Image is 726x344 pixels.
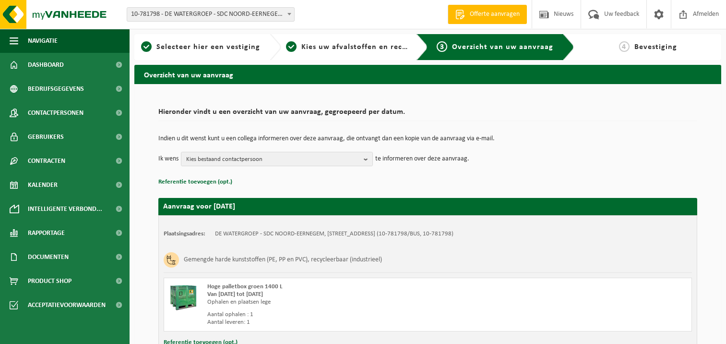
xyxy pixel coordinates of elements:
span: Bevestiging [634,43,677,51]
span: Documenten [28,245,69,269]
h2: Hieronder vindt u een overzicht van uw aanvraag, gegroepeerd per datum. [158,108,697,121]
span: 10-781798 - DE WATERGROEP - SDC NOORD-EERNEGEM - EERNEGEM [127,8,294,21]
span: Kalender [28,173,58,197]
strong: Plaatsingsadres: [164,231,205,237]
p: Indien u dit wenst kunt u een collega informeren over deze aanvraag, die ontvangt dan een kopie v... [158,135,697,142]
span: Acceptatievoorwaarden [28,293,106,317]
img: PB-HB-1400-HPE-GN-01.png [169,283,198,312]
span: Bedrijfsgegevens [28,77,84,101]
span: Selecteer hier een vestiging [156,43,260,51]
span: Gebruikers [28,125,64,149]
span: Contracten [28,149,65,173]
strong: Van [DATE] tot [DATE] [207,291,263,297]
p: te informeren over deze aanvraag. [375,152,469,166]
h3: Gemengde harde kunststoffen (PE, PP en PVC), recycleerbaar (industrieel) [184,252,382,268]
a: Offerte aanvragen [448,5,527,24]
span: Rapportage [28,221,65,245]
a: 1Selecteer hier een vestiging [139,41,262,53]
span: Overzicht van uw aanvraag [452,43,553,51]
button: Kies bestaand contactpersoon [181,152,373,166]
span: Navigatie [28,29,58,53]
span: Intelligente verbond... [28,197,102,221]
strong: Aanvraag voor [DATE] [163,203,235,210]
span: Dashboard [28,53,64,77]
span: Kies uw afvalstoffen en recipiënten [301,43,433,51]
span: 10-781798 - DE WATERGROEP - SDC NOORD-EERNEGEM - EERNEGEM [127,7,295,22]
div: Aantal leveren: 1 [207,319,466,326]
td: DE WATERGROEP - SDC NOORD-EERNEGEM, [STREET_ADDRESS] (10-781798/BUS, 10-781798) [215,230,453,238]
h2: Overzicht van uw aanvraag [134,65,721,84]
span: Product Shop [28,269,71,293]
span: 1 [141,41,152,52]
div: Ophalen en plaatsen lege [207,298,466,306]
p: Ik wens [158,152,179,166]
span: 3 [437,41,447,52]
span: 4 [619,41,630,52]
button: Referentie toevoegen (opt.) [158,176,232,188]
span: Kies bestaand contactpersoon [186,152,360,167]
a: 2Kies uw afvalstoffen en recipiënten [286,41,409,53]
div: Aantal ophalen : 1 [207,311,466,319]
span: Hoge palletbox groen 1400 L [207,283,283,290]
span: Offerte aanvragen [467,10,522,19]
span: Contactpersonen [28,101,83,125]
span: 2 [286,41,297,52]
